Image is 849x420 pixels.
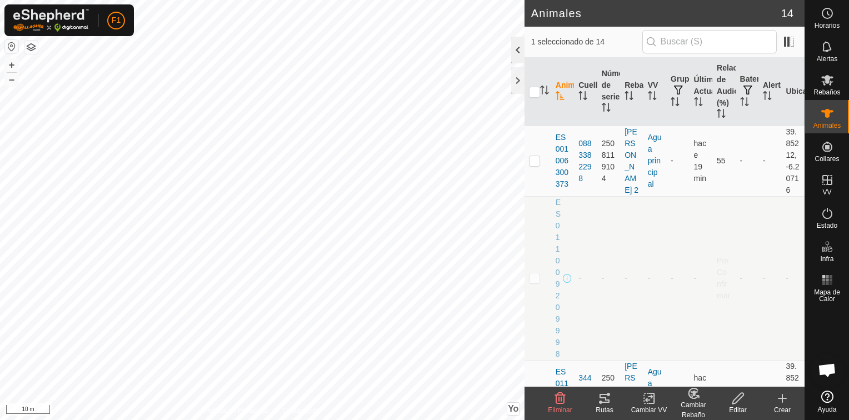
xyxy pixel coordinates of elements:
[578,81,602,89] font: Cuello
[808,289,846,302] span: Mapa de Calor
[694,373,707,417] span: 23 sept 2025, 11:36
[602,272,616,284] div: -
[282,406,319,416] a: Contáctenos
[602,372,616,419] div: 2508119064
[694,139,707,183] span: 23 sept 2025, 11:36
[508,404,518,413] span: Yo
[781,5,793,22] span: 14
[578,138,592,184] div: 0883382298
[671,400,716,420] div: Cambiar Rebaño
[556,81,582,89] font: Animal
[5,40,18,53] button: Restablecer Mapa
[694,75,744,96] font: Última Actualización
[666,196,689,360] td: -
[716,405,760,415] div: Editar
[556,132,570,190] span: ES001006300373
[781,196,805,360] td: -
[540,87,549,96] p-sorticon: Activar para ordenar
[694,273,697,282] span: -
[817,222,837,229] span: Estado
[758,196,781,360] td: -
[717,111,726,119] p-sorticon: Activar para ordenar
[582,405,627,415] div: Rutas
[642,30,777,53] input: Buscar (S)
[813,122,841,129] span: Animales
[548,406,572,414] span: Eliminar
[648,81,658,89] font: VV
[818,406,837,413] span: Ayuda
[578,372,592,419] div: 3443603621
[740,99,749,108] p-sorticon: Activar para ordenar
[602,69,631,101] font: Número de serie
[625,81,653,89] font: Rebaño
[24,41,38,54] button: Capas del Mapa
[13,9,89,32] img: Logo Gallagher
[817,56,837,62] span: Alertas
[531,7,781,20] h2: Animales
[763,93,772,102] p-sorticon: Activar para ordenar
[740,74,766,83] font: Batería
[625,126,638,196] div: [PERSON_NAME] 2
[736,196,758,360] td: -
[694,99,703,108] p-sorticon: Activar para ordenar
[811,353,844,387] div: Chat abierto
[805,386,849,417] a: Ayuda
[666,126,689,196] td: -
[815,156,839,162] span: Collares
[5,58,18,72] button: +
[820,256,833,262] span: Infra
[786,87,823,96] font: Ubicación
[531,36,642,48] span: 1 seleccionado de 14
[815,22,840,29] span: Horarios
[578,93,587,102] p-sorticon: Activar para ordenar
[760,405,805,415] div: Crear
[602,138,616,184] div: 2508119104
[717,256,730,300] span: Por Confirmar
[602,104,611,113] p-sorticon: Activar para ordenar
[671,74,698,83] font: Grupos
[625,93,633,102] p-sorticon: Activar para ordenar
[648,93,657,102] p-sorticon: Activar para ordenar
[204,406,268,416] a: Política de Privacidad
[112,14,121,26] span: F1
[822,189,831,196] span: VV
[5,73,18,86] button: –
[671,99,680,108] p-sorticon: Activar para ordenar
[717,156,726,165] span: 55
[648,273,651,282] app-display-virtual-paddock-transition: -
[507,403,520,415] button: Yo
[556,93,565,102] p-sorticon: Activar para ordenar
[763,81,789,89] font: Alertas
[717,63,749,107] font: Relación de Audio (%)
[556,197,561,360] span: ES011009209998
[736,126,758,196] td: -
[625,272,638,284] div: -
[813,89,840,96] span: Rebaños
[758,126,781,196] td: -
[786,127,799,194] font: 39.85212, -6.20716
[578,272,592,284] div: -
[627,405,671,415] div: Cambiar VV
[648,133,662,188] a: Agua principal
